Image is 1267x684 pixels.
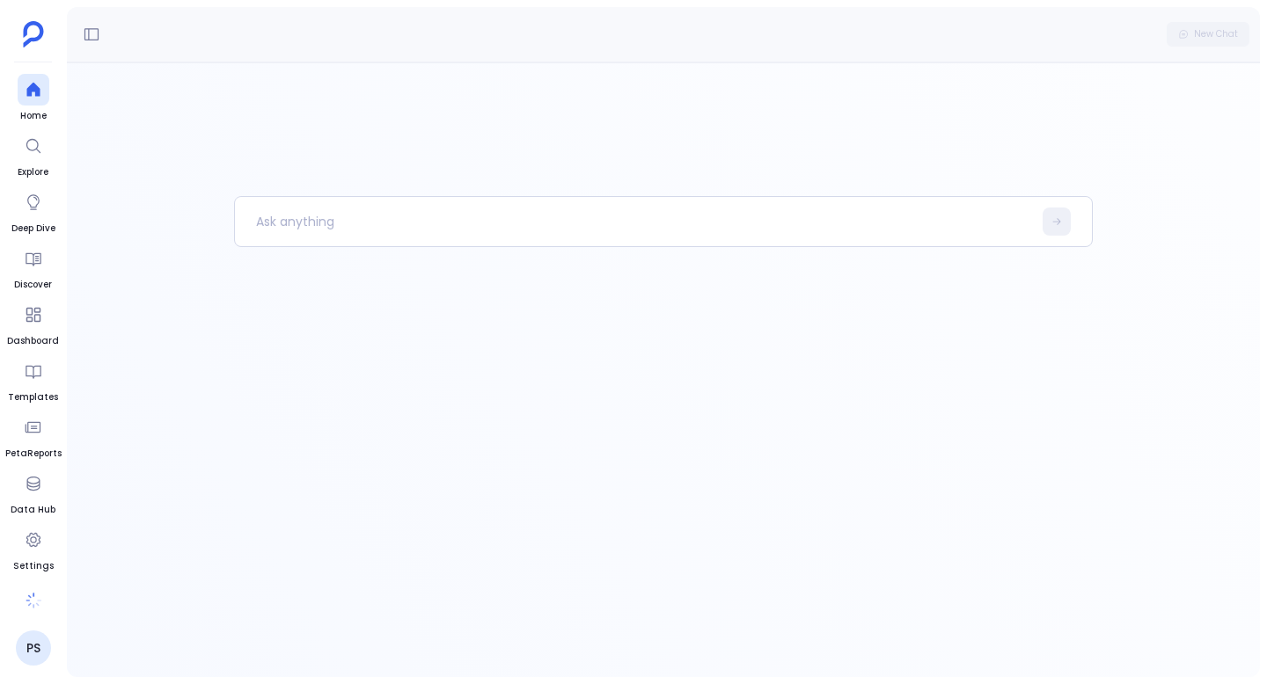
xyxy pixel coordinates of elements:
a: Deep Dive [11,186,55,236]
a: PetaReports [5,411,62,461]
span: PetaReports [5,447,62,461]
a: Explore [18,130,49,179]
span: Home [18,109,49,123]
span: Data Hub [11,503,55,517]
a: Data Hub [11,468,55,517]
img: petavue logo [23,21,44,47]
span: Settings [13,559,54,573]
span: Explore [18,165,49,179]
span: Templates [8,390,58,404]
a: Settings [13,524,54,573]
a: Dashboard [7,299,59,348]
span: Discover [14,278,52,292]
span: Deep Dive [11,222,55,236]
a: Home [18,74,49,123]
a: Discover [14,243,52,292]
a: Templates [8,355,58,404]
a: PS [16,630,51,666]
span: Dashboard [7,334,59,348]
img: spinner-B0dY0IHp.gif [25,592,42,609]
